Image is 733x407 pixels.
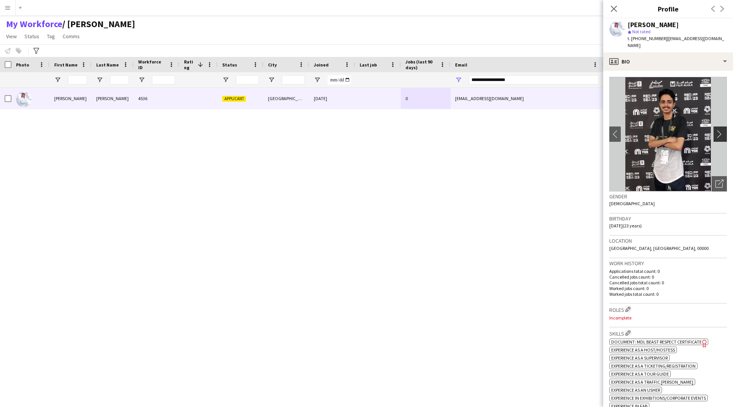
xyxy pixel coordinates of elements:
[50,88,92,109] div: [PERSON_NAME]
[360,62,377,68] span: Last job
[609,215,727,222] h3: Birthday
[712,176,727,191] div: Open photos pop-in
[96,76,103,83] button: Open Filter Menu
[268,76,275,83] button: Open Filter Menu
[16,62,29,68] span: Photo
[611,355,668,361] span: Experience as a Supervisor
[21,31,42,41] a: Status
[268,62,277,68] span: City
[611,339,702,345] span: Document: MDL Beast Respect Certificate
[138,59,166,70] span: Workforce ID
[455,62,467,68] span: Email
[609,329,727,337] h3: Skills
[603,52,733,71] div: Bio
[469,75,599,84] input: Email Filter Input
[314,76,321,83] button: Open Filter Menu
[609,201,655,206] span: [DEMOGRAPHIC_DATA]
[222,76,229,83] button: Open Filter Menu
[184,59,195,70] span: Rating
[236,75,259,84] input: Status Filter Input
[314,62,329,68] span: Joined
[222,96,246,102] span: Applicant
[60,31,83,41] a: Comms
[609,237,727,244] h3: Location
[603,4,733,14] h3: Profile
[611,387,660,393] span: Experience as an Usher
[611,347,675,353] span: Experience as a Host/Hostess
[455,76,462,83] button: Open Filter Menu
[450,88,603,109] div: [EMAIL_ADDRESS][DOMAIN_NAME]
[609,274,727,280] p: Cancelled jobs count: 0
[134,88,179,109] div: 4536
[611,395,706,401] span: Experience in Exhibitions/Corporate Events
[32,46,41,55] app-action-btn: Advanced filters
[611,371,669,377] span: Experience as a Tour Guide
[632,29,651,34] span: Not rated
[92,88,134,109] div: [PERSON_NAME]
[263,88,309,109] div: [GEOGRAPHIC_DATA]
[47,33,55,40] span: Tag
[44,31,58,41] a: Tag
[16,92,31,107] img: Salman Alharazi
[628,36,724,48] span: | [EMAIL_ADDRESS][DOMAIN_NAME]
[401,88,450,109] div: 0
[68,75,87,84] input: First Name Filter Input
[405,59,437,70] span: Jobs (last 90 days)
[54,76,61,83] button: Open Filter Menu
[54,62,77,68] span: First Name
[96,62,119,68] span: Last Name
[152,75,175,84] input: Workforce ID Filter Input
[609,285,727,291] p: Worked jobs count: 0
[611,363,696,369] span: Experience as a Ticketing/Registration
[138,76,145,83] button: Open Filter Menu
[6,18,62,30] a: My Workforce
[609,268,727,274] p: Applications total count: 0
[3,31,20,41] a: View
[282,75,305,84] input: City Filter Input
[110,75,129,84] input: Last Name Filter Input
[609,305,727,313] h3: Roles
[609,280,727,285] p: Cancelled jobs total count: 0
[63,33,80,40] span: Comms
[609,260,727,267] h3: Work history
[609,315,727,321] p: Incomplete
[6,33,17,40] span: View
[24,33,39,40] span: Status
[628,36,667,41] span: t. [PHONE_NUMBER]
[609,193,727,200] h3: Gender
[609,223,642,229] span: [DATE] (23 years)
[328,75,350,84] input: Joined Filter Input
[222,62,237,68] span: Status
[609,245,709,251] span: [GEOGRAPHIC_DATA], [GEOGRAPHIC_DATA], 00000
[611,379,693,385] span: Experience as a Traffic [PERSON_NAME]
[309,88,355,109] div: [DATE]
[628,21,679,28] div: [PERSON_NAME]
[609,77,727,191] img: Crew avatar or photo
[609,291,727,297] p: Worked jobs total count: 0
[62,18,135,30] span: Musab Alamri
